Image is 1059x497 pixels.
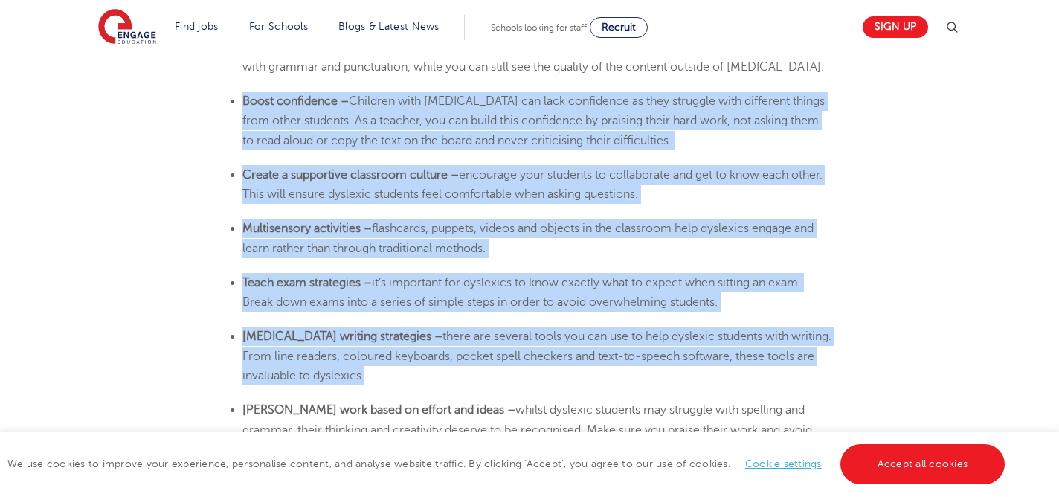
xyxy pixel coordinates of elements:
[242,222,372,235] b: Multisensory activities –
[863,16,928,38] a: Sign up
[242,403,515,417] b: [PERSON_NAME] work based on effort and ideas –
[242,403,812,456] span: whilst dyslexic students may struggle with spelling and grammar, their thinking and creativity de...
[242,21,828,74] span: Letting a pupil with [MEDICAL_DATA] submit work on a computer for every lesson is advised, as han...
[242,94,349,108] b: Boost confidence –
[242,276,801,309] span: it’s important for dyslexics to know exactly what to expect when sitting an exam. Break down exam...
[338,21,440,32] a: Blogs & Latest News
[242,222,814,254] span: flashcards, puppets, videos and objects in the classroom help dyslexics engage and learn rather t...
[249,21,308,32] a: For Schools
[242,330,442,343] b: [MEDICAL_DATA] writing strategies –
[242,276,372,289] b: Teach exam strategies –
[745,458,822,469] a: Cookie settings
[242,168,459,182] b: Create a supportive classroom culture –
[98,9,156,46] img: Engage Education
[491,22,587,33] span: Schools looking for staff
[242,168,823,201] span: encourage your students to collaborate and get to know each other. This will ensure dyslexic stud...
[7,458,1008,469] span: We use cookies to improve your experience, personalise content, and analyse website traffic. By c...
[840,444,1005,484] a: Accept all cookies
[242,94,825,147] span: Children with [MEDICAL_DATA] can lack confidence as they struggle with different things from othe...
[602,22,636,33] span: Recruit
[590,17,648,38] a: Recruit
[242,330,831,382] span: there are several tools you can use to help dyslexic students with writing. From line readers, co...
[175,21,219,32] a: Find jobs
